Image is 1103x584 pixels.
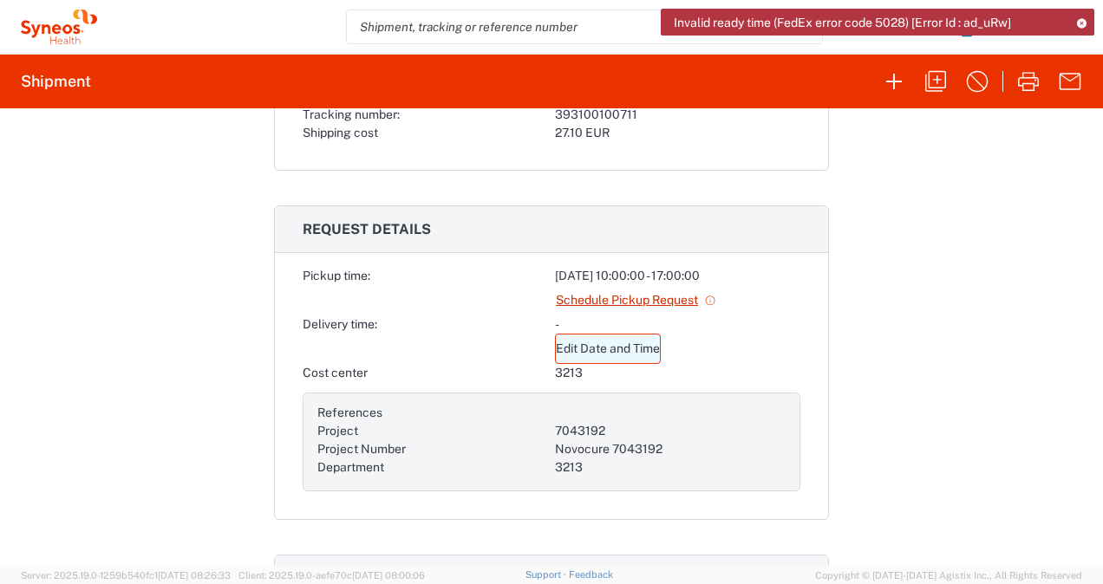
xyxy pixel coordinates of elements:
div: 393100100711 [555,106,800,124]
span: [DATE] 08:00:06 [352,570,425,581]
span: Shipping cost [303,126,378,140]
span: References [317,406,382,419]
div: 7043192 [555,422,786,440]
span: Invalid ready time (FedEx error code 5028) [Error Id : ad_uRw] [674,15,1011,30]
span: Cost center [303,366,368,380]
div: 27.10 EUR [555,124,800,142]
div: [DATE] 10:00:00 - 17:00:00 [555,267,800,285]
span: Request details [303,221,431,237]
a: Support [525,569,569,580]
div: Project [317,422,548,440]
div: Project Number [317,440,548,458]
div: 3213 [555,364,800,382]
h2: Shipment [21,71,91,92]
span: Tracking number: [303,107,400,121]
span: Delivery time: [303,317,377,331]
span: Pickup time: [303,269,370,282]
span: [DATE] 08:26:33 [158,570,231,581]
span: Copyright © [DATE]-[DATE] Agistix Inc., All Rights Reserved [815,568,1082,583]
div: Novocure 7043192 [555,440,786,458]
div: Department [317,458,548,477]
a: Feedback [569,569,613,580]
span: Client: 2025.19.0-aefe70c [238,570,425,581]
div: - [555,315,800,334]
input: Shipment, tracking or reference number [347,10,796,43]
div: 3213 [555,458,786,477]
a: Schedule Pickup Request [555,285,717,315]
a: Edit Date and Time [555,334,661,364]
span: Server: 2025.19.0-1259b540fc1 [21,570,231,581]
